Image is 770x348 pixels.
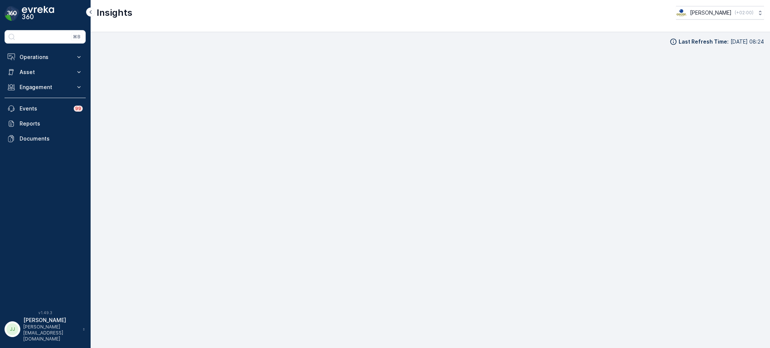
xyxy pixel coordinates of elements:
p: Insights [97,7,132,19]
span: v 1.49.3 [5,310,86,315]
img: basis-logo_rgb2x.png [676,9,687,17]
p: [PERSON_NAME][EMAIL_ADDRESS][DOMAIN_NAME] [23,324,79,342]
p: Operations [20,53,71,61]
button: [PERSON_NAME](+02:00) [676,6,764,20]
p: Engagement [20,83,71,91]
p: [PERSON_NAME] [690,9,732,17]
a: Events99 [5,101,86,116]
button: Asset [5,65,86,80]
button: Engagement [5,80,86,95]
button: Operations [5,50,86,65]
img: logo [5,6,20,21]
a: Documents [5,131,86,146]
img: logo_dark-DEwI_e13.png [22,6,54,21]
p: Documents [20,135,83,142]
p: Asset [20,68,71,76]
p: [PERSON_NAME] [23,316,79,324]
div: JJ [6,323,18,335]
p: ⌘B [73,34,80,40]
p: [DATE] 08:24 [731,38,764,45]
p: ( +02:00 ) [735,10,753,16]
p: Last Refresh Time : [679,38,729,45]
p: 99 [75,106,81,112]
a: Reports [5,116,86,131]
p: Reports [20,120,83,127]
p: Events [20,105,69,112]
button: JJ[PERSON_NAME][PERSON_NAME][EMAIL_ADDRESS][DOMAIN_NAME] [5,316,86,342]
